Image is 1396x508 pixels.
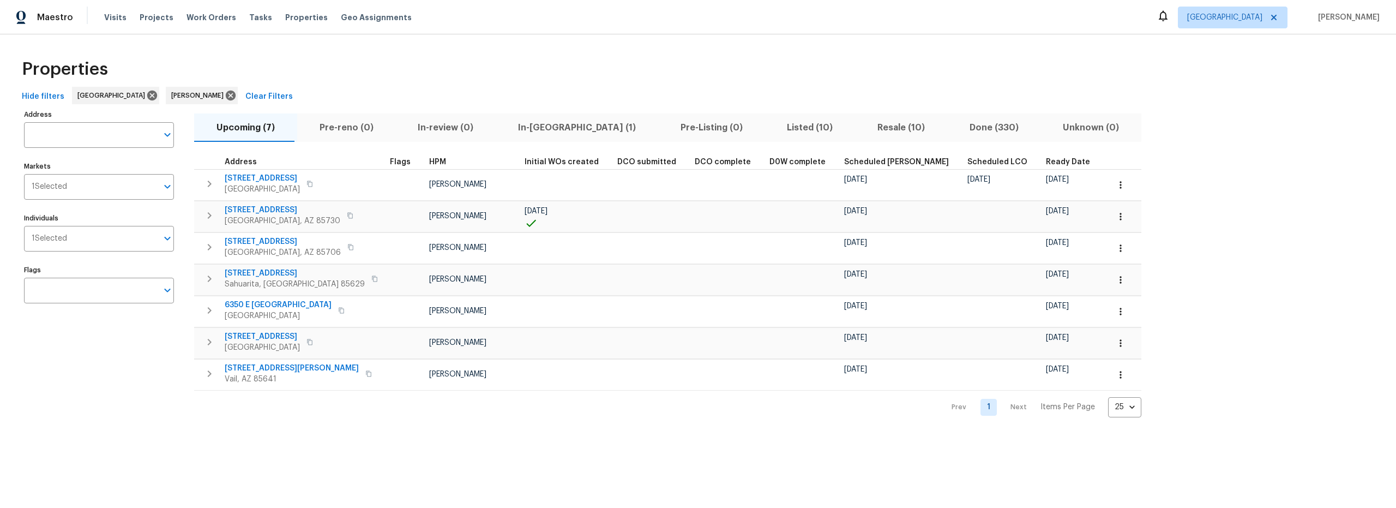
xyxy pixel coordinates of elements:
span: [DATE] [525,207,547,215]
span: Scheduled [PERSON_NAME] [844,158,949,166]
span: Properties [22,64,108,75]
span: Properties [285,12,328,23]
span: [GEOGRAPHIC_DATA] [225,342,300,353]
span: Resale (10) [862,120,941,135]
span: DCO submitted [617,158,676,166]
span: [PERSON_NAME] [429,276,486,283]
span: Unknown (0) [1047,120,1135,135]
span: [DATE] [844,176,867,183]
button: Open [160,231,175,246]
span: [PERSON_NAME] [429,307,486,315]
span: Done (330) [954,120,1034,135]
span: [DATE] [967,176,990,183]
button: Open [160,179,175,194]
span: [DATE] [844,239,867,247]
span: HPM [429,158,446,166]
span: Tasks [249,14,272,21]
span: Pre-reno (0) [304,120,389,135]
div: [GEOGRAPHIC_DATA] [72,87,159,104]
span: Visits [104,12,127,23]
span: [STREET_ADDRESS][PERSON_NAME] [225,363,359,374]
span: [GEOGRAPHIC_DATA] [225,184,300,195]
nav: Pagination Navigation [941,397,1141,417]
span: [STREET_ADDRESS] [225,205,340,216]
label: Markets [24,163,174,170]
label: Address [24,111,174,118]
span: [DATE] [1046,176,1069,183]
span: [PERSON_NAME] [429,212,486,220]
label: Individuals [24,215,174,222]
span: 1 Selected [32,234,67,243]
span: Clear Filters [245,90,293,104]
span: [STREET_ADDRESS] [225,173,300,184]
span: [DATE] [844,366,867,373]
span: [GEOGRAPHIC_DATA], AZ 85706 [225,247,341,258]
span: Hide filters [22,90,64,104]
span: Scheduled LCO [967,158,1027,166]
span: [STREET_ADDRESS] [225,331,300,342]
span: [GEOGRAPHIC_DATA] [77,90,149,101]
button: Open [160,283,175,298]
span: [DATE] [844,302,867,310]
span: [DATE] [1046,366,1069,373]
span: In-review (0) [402,120,489,135]
span: [DATE] [844,271,867,278]
span: Listed (10) [771,120,849,135]
span: [PERSON_NAME] [171,90,228,101]
span: [DATE] [844,207,867,215]
span: [DATE] [1046,239,1069,247]
button: Open [160,127,175,142]
span: Ready Date [1046,158,1090,166]
p: Items Per Page [1040,402,1095,413]
span: [DATE] [1046,207,1069,215]
span: Projects [140,12,173,23]
span: [PERSON_NAME] [1314,12,1380,23]
span: DCO complete [695,158,751,166]
button: Clear Filters [241,87,297,107]
span: [PERSON_NAME] [429,181,486,188]
div: [PERSON_NAME] [166,87,238,104]
span: [DATE] [1046,302,1069,310]
span: [GEOGRAPHIC_DATA] [1187,12,1262,23]
span: [PERSON_NAME] [429,339,486,346]
span: Pre-Listing (0) [665,120,759,135]
span: In-[GEOGRAPHIC_DATA] (1) [502,120,652,135]
span: Upcoming (7) [201,120,291,135]
span: [GEOGRAPHIC_DATA], AZ 85730 [225,216,340,226]
span: [PERSON_NAME] [429,370,486,378]
span: [DATE] [1046,334,1069,342]
span: Sahuarita, [GEOGRAPHIC_DATA] 85629 [225,279,365,290]
span: Geo Assignments [341,12,412,23]
span: 1 Selected [32,182,67,192]
span: Maestro [37,12,73,23]
span: Work Orders [186,12,236,23]
span: Flags [390,158,411,166]
span: 6350 E [GEOGRAPHIC_DATA] [225,300,332,310]
span: Address [225,158,257,166]
span: D0W complete [769,158,826,166]
span: [DATE] [1046,271,1069,278]
span: Initial WOs created [525,158,599,166]
span: [DATE] [844,334,867,342]
a: Goto page 1 [980,399,997,416]
span: Vail, AZ 85641 [225,374,359,385]
span: [GEOGRAPHIC_DATA] [225,310,332,321]
span: [STREET_ADDRESS] [225,236,341,247]
span: [PERSON_NAME] [429,244,486,252]
div: 25 [1108,393,1141,421]
button: Hide filters [17,87,69,107]
span: [STREET_ADDRESS] [225,268,365,279]
label: Flags [24,267,174,273]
